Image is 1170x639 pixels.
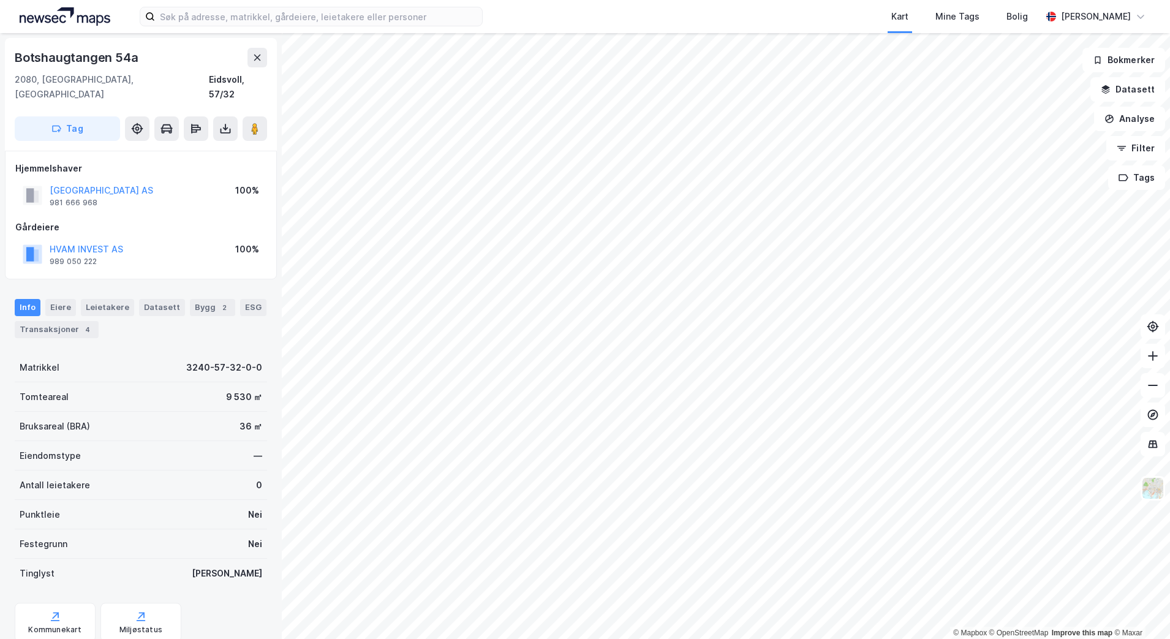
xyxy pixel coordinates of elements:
div: ESG [240,299,266,316]
div: Bruksareal (BRA) [20,419,90,434]
div: Tomteareal [20,390,69,404]
div: Nei [248,537,262,551]
div: Tinglyst [20,566,55,581]
div: 36 ㎡ [240,419,262,434]
div: Info [15,299,40,316]
input: Søk på adresse, matrikkel, gårdeiere, leietakere eller personer [155,7,482,26]
div: Bolig [1006,9,1028,24]
div: Kart [891,9,908,24]
button: Tags [1108,165,1165,190]
div: 2080, [GEOGRAPHIC_DATA], [GEOGRAPHIC_DATA] [15,72,209,102]
div: 9 530 ㎡ [226,390,262,404]
div: [PERSON_NAME] [1061,9,1131,24]
div: 100% [235,242,259,257]
div: Bygg [190,299,235,316]
button: Datasett [1090,77,1165,102]
div: 989 050 222 [50,257,97,267]
div: Leietakere [81,299,134,316]
div: Antall leietakere [20,478,90,493]
div: 2 [218,301,230,314]
div: 981 666 968 [50,198,97,208]
a: OpenStreetMap [989,629,1049,637]
button: Tag [15,116,120,141]
div: Nei [248,507,262,522]
img: logo.a4113a55bc3d86da70a041830d287a7e.svg [20,7,110,26]
div: 0 [256,478,262,493]
div: Kontrollprogram for chat [1109,580,1170,639]
div: — [254,448,262,463]
div: [PERSON_NAME] [192,566,262,581]
a: Mapbox [953,629,987,637]
div: Punktleie [20,507,60,522]
a: Improve this map [1052,629,1112,637]
button: Bokmerker [1082,48,1165,72]
div: Festegrunn [20,537,67,551]
div: Hjemmelshaver [15,161,266,176]
div: Eiendomstype [20,448,81,463]
div: Transaksjoner [15,321,99,338]
img: Z [1141,477,1164,500]
div: Mine Tags [935,9,979,24]
div: Matrikkel [20,360,59,375]
div: Kommunekart [28,625,81,635]
div: 3240-57-32-0-0 [186,360,262,375]
div: Botshaugtangen 54a [15,48,140,67]
div: Eidsvoll, 57/32 [209,72,267,102]
div: Datasett [139,299,185,316]
button: Filter [1106,136,1165,161]
div: Eiere [45,299,76,316]
div: 4 [81,323,94,336]
div: Miljøstatus [119,625,162,635]
div: 100% [235,183,259,198]
iframe: Chat Widget [1109,580,1170,639]
div: Gårdeiere [15,220,266,235]
button: Analyse [1094,107,1165,131]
